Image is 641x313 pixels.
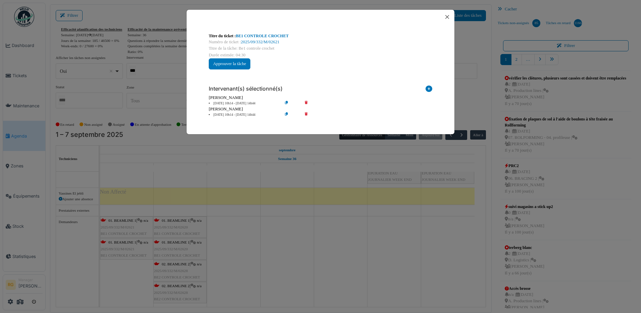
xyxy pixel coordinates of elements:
[205,112,282,117] li: [DATE] 10h14 - [DATE] 14h44
[209,52,432,58] div: Durée estimée: 04:30
[209,58,250,69] button: Approuver la tâche
[426,86,432,95] i: Ajouter
[209,95,432,101] div: [PERSON_NAME]
[236,34,289,38] a: BE1 CONTROLE CROCHET
[209,33,432,39] div: Titre du ticket :
[209,45,432,52] div: Titre de la tâche: Be1 controle crochet
[209,39,432,45] div: Numéro de ticket :
[209,106,432,112] div: [PERSON_NAME]
[443,12,452,21] button: Close
[241,40,280,44] a: 2025/09/332/M/02621
[209,86,283,92] h6: Intervenant(s) sélectionné(s)
[205,101,282,106] li: [DATE] 10h14 - [DATE] 14h44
